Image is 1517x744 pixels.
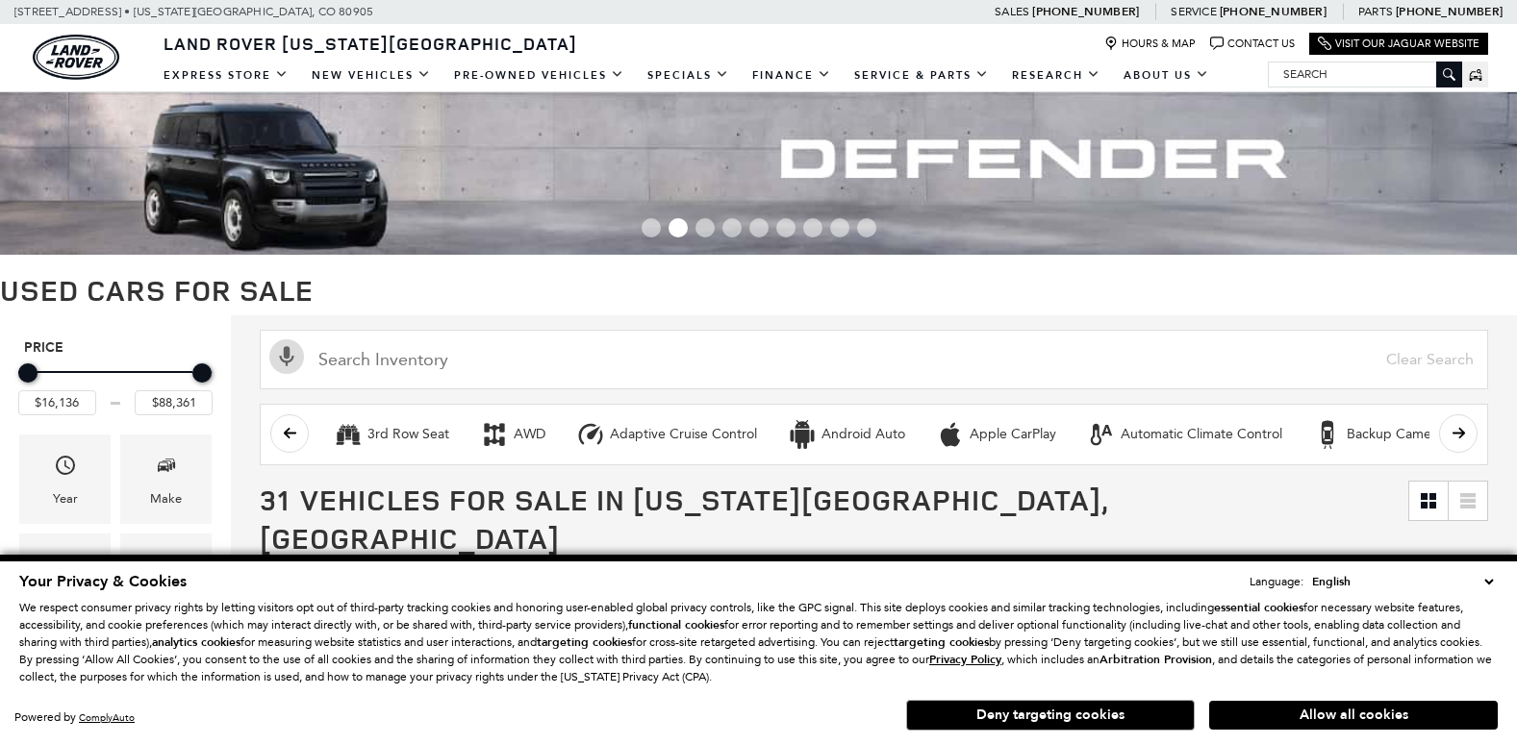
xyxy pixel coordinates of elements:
[269,339,304,374] svg: Click to toggle on voice search
[323,414,460,455] button: 3rd Row Seat3rd Row Seat
[14,5,373,18] a: [STREET_ADDRESS] • [US_STATE][GEOGRAPHIC_DATA], CO 80905
[469,414,556,455] button: AWDAWD
[722,218,742,237] span: Go to slide 4
[152,59,300,92] a: EXPRESS STORE
[1121,426,1282,443] div: Automatic Climate Control
[334,420,363,449] div: 3rd Row Seat
[537,634,632,650] strong: targeting cookies
[906,700,1195,731] button: Deny targeting cookies
[894,634,989,650] strong: targeting cookies
[14,711,135,724] div: Powered by
[929,652,1001,667] u: Privacy Policy
[1358,5,1393,18] span: Parts
[54,449,77,488] span: Year
[995,5,1029,18] span: Sales
[1302,414,1454,455] button: Backup CameraBackup Camera
[925,414,1067,455] button: Apple CarPlayApple CarPlay
[1000,59,1112,92] a: Research
[79,711,135,724] a: ComplyAuto
[803,218,822,237] span: Go to slide 7
[1269,62,1461,86] input: Search
[669,218,688,237] span: Go to slide 2
[514,426,545,443] div: AWD
[610,426,757,443] div: Adaptive Cruise Control
[843,59,1000,92] a: Service & Parts
[54,548,77,587] span: Model
[19,434,111,524] div: YearYear
[480,420,509,449] div: AWD
[260,330,1488,389] input: Search Inventory
[1313,420,1342,449] div: Backup Camera
[1250,576,1303,587] div: Language:
[155,449,178,488] span: Make
[18,363,38,383] div: Minimum Price
[970,426,1056,443] div: Apple CarPlay
[367,426,449,443] div: 3rd Row Seat
[53,488,78,509] div: Year
[642,218,661,237] span: Go to slide 1
[1104,37,1196,51] a: Hours & Map
[18,357,213,415] div: Price
[19,533,111,623] div: ModelModel
[1214,600,1303,615] strong: essential cookies
[18,390,96,415] input: Minimum
[695,218,715,237] span: Go to slide 3
[936,420,965,449] div: Apple CarPlay
[192,363,212,383] div: Maximum Price
[830,218,849,237] span: Go to slide 8
[576,420,605,449] div: Adaptive Cruise Control
[929,653,1001,666] a: Privacy Policy
[19,571,187,592] span: Your Privacy & Cookies
[857,218,876,237] span: Go to slide 9
[152,59,1221,92] nav: Main Navigation
[1171,5,1216,18] span: Service
[135,390,213,415] input: Maximum
[1210,37,1295,51] a: Contact Us
[1076,414,1293,455] button: Automatic Climate ControlAutomatic Climate Control
[566,414,768,455] button: Adaptive Cruise ControlAdaptive Cruise Control
[1100,652,1212,667] strong: Arbitration Provision
[1347,426,1443,443] div: Backup Camera
[1396,4,1503,19] a: [PHONE_NUMBER]
[155,548,178,587] span: Trim
[33,35,119,80] a: land-rover
[260,480,1108,558] span: 31 Vehicles for Sale in [US_STATE][GEOGRAPHIC_DATA], [GEOGRAPHIC_DATA]
[300,59,442,92] a: New Vehicles
[776,218,796,237] span: Go to slide 6
[150,488,182,509] div: Make
[822,426,905,443] div: Android Auto
[1439,414,1478,453] button: scroll right
[777,414,916,455] button: Android AutoAndroid Auto
[636,59,741,92] a: Specials
[33,35,119,80] img: Land Rover
[788,420,817,449] div: Android Auto
[120,533,212,623] div: TrimTrim
[152,32,589,55] a: Land Rover [US_STATE][GEOGRAPHIC_DATA]
[152,634,240,650] strong: analytics cookies
[164,32,577,55] span: Land Rover [US_STATE][GEOGRAPHIC_DATA]
[1209,701,1498,730] button: Allow all cookies
[1318,37,1479,51] a: Visit Our Jaguar Website
[442,59,636,92] a: Pre-Owned Vehicles
[24,339,207,357] h5: Price
[1087,420,1116,449] div: Automatic Climate Control
[1112,59,1221,92] a: About Us
[19,599,1498,685] p: We respect consumer privacy rights by letting visitors opt out of third-party tracking cookies an...
[1307,572,1498,591] select: Language Select
[120,434,212,524] div: MakeMake
[749,218,769,237] span: Go to slide 5
[741,59,843,92] a: Finance
[1032,4,1139,19] a: [PHONE_NUMBER]
[628,617,724,632] strong: functional cookies
[270,414,309,453] button: scroll left
[1220,4,1327,19] a: [PHONE_NUMBER]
